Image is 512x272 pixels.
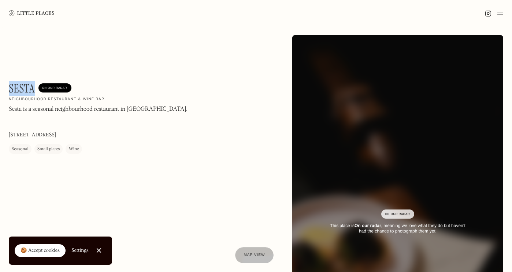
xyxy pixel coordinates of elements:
[9,118,188,126] p: ‍
[355,223,381,228] strong: On our radar
[9,105,188,114] p: Sesta is a seasonal neighbourhood restaurant in [GEOGRAPHIC_DATA].
[244,253,265,257] span: Map view
[92,243,106,258] a: Close Cookie Popup
[15,244,66,257] a: 🍪 Accept cookies
[9,132,56,139] p: [STREET_ADDRESS]
[42,84,68,92] div: On Our Radar
[12,146,29,153] div: Seasonal
[326,223,470,234] div: This place is , meaning we love what they do but haven’t had the chance to photograph them yet.
[21,247,60,254] div: 🍪 Accept cookies
[71,242,89,259] a: Settings
[71,248,89,253] div: Settings
[37,146,60,153] div: Small plates
[385,211,411,218] div: On Our Radar
[9,97,104,102] h2: Neighbourhood restaurant & wine bar
[9,82,35,95] h1: Sesta
[68,146,79,153] div: Wine
[235,247,274,263] a: Map view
